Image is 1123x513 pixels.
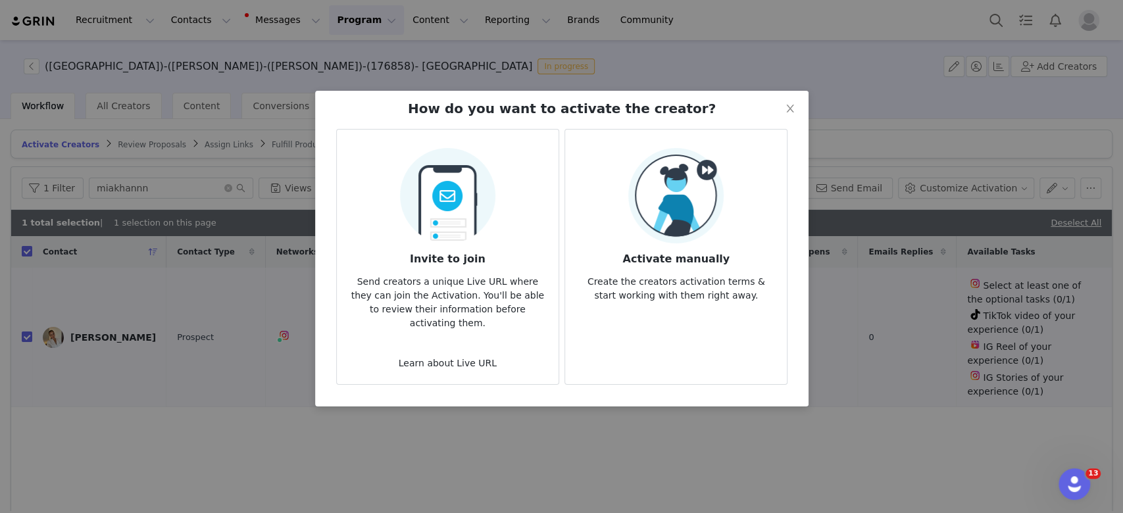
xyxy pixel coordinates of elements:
[347,267,547,330] p: Send creators a unique Live URL where they can join the Activation. You'll be able to review thei...
[628,148,724,243] img: Manual
[772,91,809,128] button: Close
[399,140,495,243] img: Send Email
[576,267,776,303] p: Create the creators activation terms & start working with them right away.
[407,99,715,118] h2: How do you want to activate the creator?
[1086,468,1101,479] span: 13
[576,243,776,267] h3: Activate manually
[1059,468,1090,500] iframe: Intercom live chat
[347,243,547,267] h3: Invite to join
[785,103,795,114] i: icon: close
[398,358,496,368] a: Learn about Live URL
